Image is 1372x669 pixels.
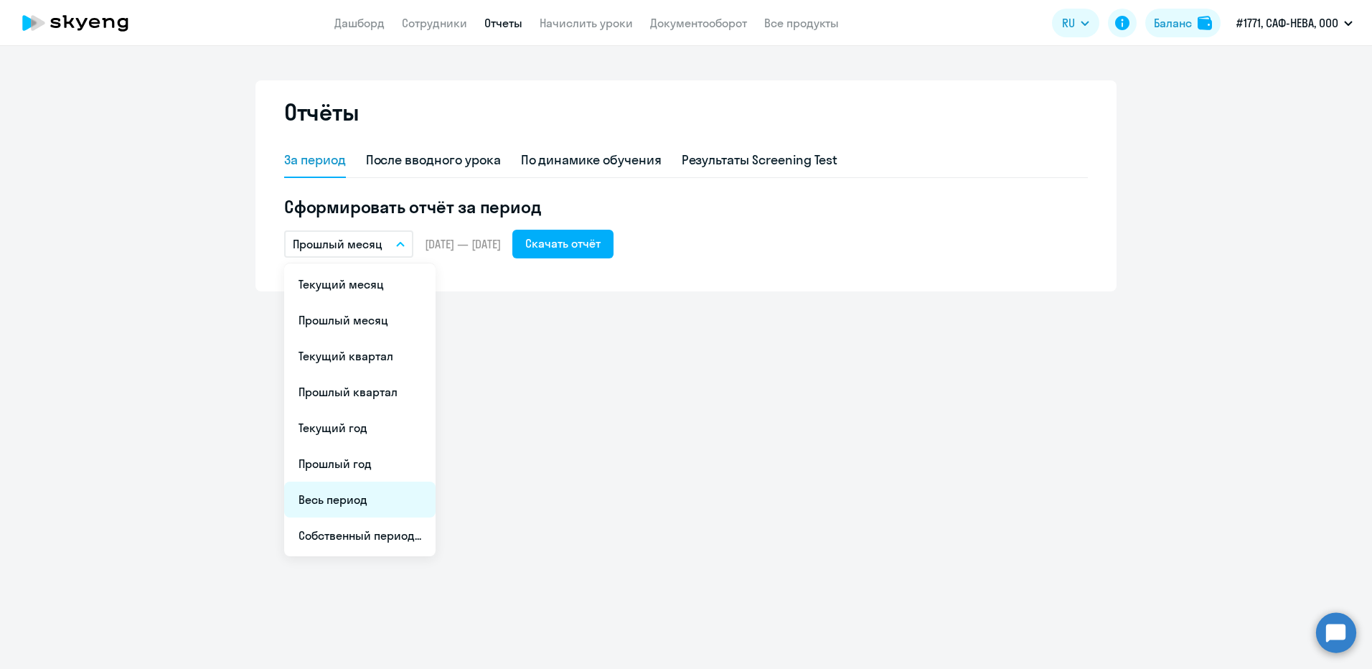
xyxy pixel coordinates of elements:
p: Прошлый месяц [293,235,382,253]
button: Прошлый месяц [284,230,413,258]
div: За период [284,151,346,169]
div: После вводного урока [366,151,501,169]
img: balance [1198,16,1212,30]
h2: Отчёты [284,98,359,126]
h5: Сформировать отчёт за период [284,195,1088,218]
a: Документооборот [650,16,747,30]
a: Начислить уроки [540,16,633,30]
p: #1771, САФ-НЕВА, ООО [1236,14,1338,32]
button: #1771, САФ-НЕВА, ООО [1229,6,1360,40]
a: Все продукты [764,16,839,30]
span: RU [1062,14,1075,32]
div: По динамике обучения [521,151,662,169]
button: RU [1052,9,1099,37]
div: Результаты Screening Test [682,151,838,169]
ul: RU [284,263,436,556]
a: Отчеты [484,16,522,30]
button: Балансbalance [1145,9,1221,37]
button: Скачать отчёт [512,230,614,258]
div: Скачать отчёт [525,235,601,252]
a: Дашборд [334,16,385,30]
a: Сотрудники [402,16,467,30]
div: Баланс [1154,14,1192,32]
span: [DATE] — [DATE] [425,236,501,252]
